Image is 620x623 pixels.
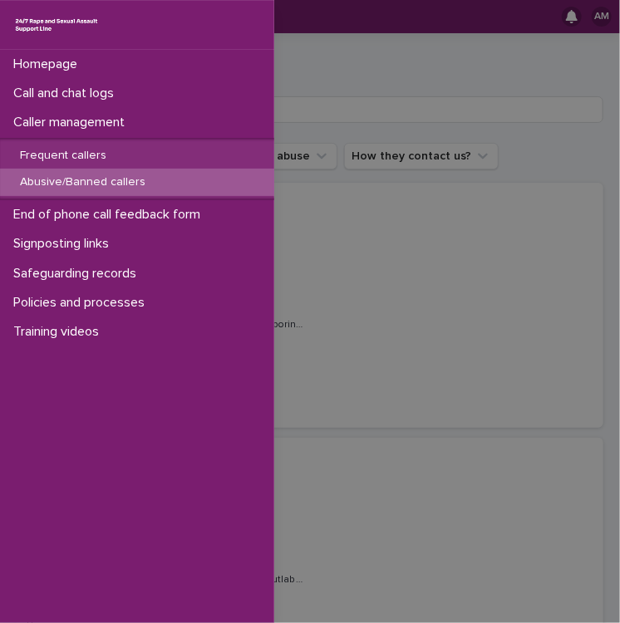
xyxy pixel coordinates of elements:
[7,324,112,340] p: Training videos
[7,207,214,223] p: End of phone call feedback form
[7,115,138,130] p: Caller management
[7,266,150,282] p: Safeguarding records
[7,175,159,189] p: Abusive/Banned callers
[7,295,158,311] p: Policies and processes
[13,14,100,36] img: rhQMoQhaT3yELyF149Cw
[7,86,127,101] p: Call and chat logs
[7,56,91,72] p: Homepage
[7,236,122,252] p: Signposting links
[7,149,120,163] p: Frequent callers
